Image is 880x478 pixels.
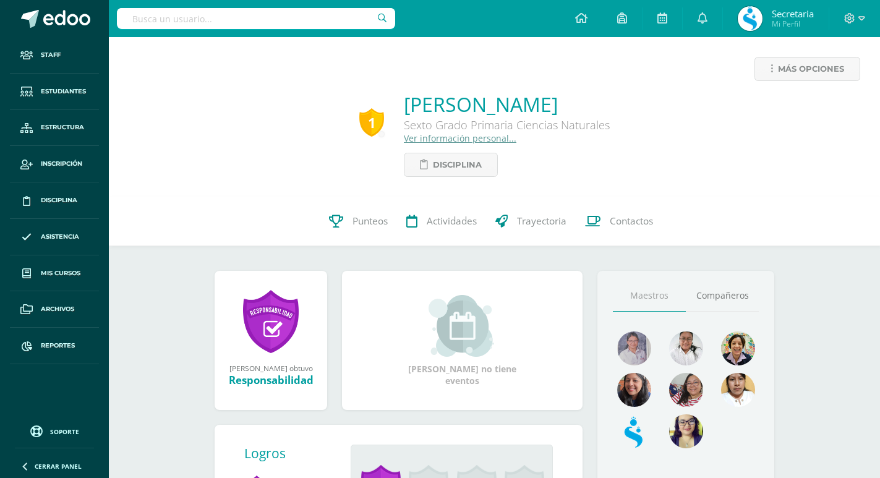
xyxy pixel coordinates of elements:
[721,331,755,365] img: 043f3cb04834317a441ee0339ed787a8.png
[15,422,94,439] a: Soporte
[427,215,477,228] span: Actividades
[10,146,99,182] a: Inscripción
[41,232,79,242] span: Asistencia
[617,331,651,365] img: e6247533156a80ef147943e7f57a9d73.png
[404,132,516,144] a: Ver información personal...
[404,91,610,117] a: [PERSON_NAME]
[772,7,814,20] span: Secretaria
[35,462,82,471] span: Cerrar panel
[10,255,99,292] a: Mis cursos
[617,414,651,448] img: c5fe0469be3a46ca47ac08ac60c07671.png
[359,108,384,137] div: 1
[10,182,99,219] a: Disciplina
[352,215,388,228] span: Punteos
[10,328,99,364] a: Reportes
[41,341,75,351] span: Reportes
[429,295,496,357] img: event_small.png
[433,153,482,176] span: Disciplina
[576,197,662,246] a: Contactos
[610,215,653,228] span: Contactos
[517,215,566,228] span: Trayectoria
[10,219,99,255] a: Asistencia
[686,280,759,312] a: Compañeros
[10,291,99,328] a: Archivos
[10,37,99,74] a: Staff
[738,6,763,31] img: 7ca4a2cca2c7d0437e787d4b01e06a03.png
[486,197,576,246] a: Trayectoria
[404,117,610,132] div: Sexto Grado Primaria Ciencias Naturales
[721,373,755,407] img: 743c221b2f78654ec5bcda6354bedd81.png
[244,445,341,462] div: Logros
[50,427,79,436] span: Soporte
[617,373,651,407] img: 699394c249be8f8166d4d58568897afe.png
[669,414,703,448] img: d36bf34c497041fd89f62579a074374b.png
[754,57,860,81] a: Más opciones
[227,363,315,373] div: [PERSON_NAME] obtuvo
[41,122,84,132] span: Estructura
[41,195,77,205] span: Disciplina
[404,153,498,177] a: Disciplina
[778,58,844,80] span: Más opciones
[41,268,80,278] span: Mis cursos
[320,197,397,246] a: Punteos
[613,280,686,312] a: Maestros
[41,50,61,60] span: Staff
[41,304,74,314] span: Archivos
[10,110,99,147] a: Estructura
[227,373,315,387] div: Responsabilidad
[117,8,395,29] input: Busca un usuario...
[772,19,814,29] span: Mi Perfil
[669,331,703,365] img: 0cff4dfa596be50c094d4c45a6b93976.png
[41,87,86,96] span: Estudiantes
[401,295,524,386] div: [PERSON_NAME] no tiene eventos
[10,74,99,110] a: Estudiantes
[397,197,486,246] a: Actividades
[41,159,82,169] span: Inscripción
[669,373,703,407] img: 9854e8f4b4b57170fa6f3f05411d218c.png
